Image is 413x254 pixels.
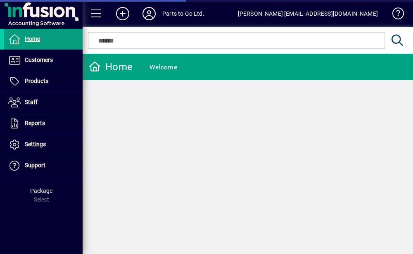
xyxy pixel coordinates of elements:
span: Settings [25,141,46,147]
a: Settings [4,134,83,155]
span: Staff [25,99,38,105]
a: Products [4,71,83,92]
a: Knowledge Base [386,2,403,28]
div: [PERSON_NAME] [EMAIL_ADDRESS][DOMAIN_NAME] [238,7,378,20]
div: Home [89,60,133,74]
button: Add [109,6,136,21]
div: Parts to Go Ltd. [162,7,204,20]
span: Reports [25,120,45,126]
a: Customers [4,50,83,71]
div: Welcome [150,61,177,74]
span: Package [30,188,52,194]
a: Support [4,155,83,176]
button: Profile [136,6,162,21]
span: Customers [25,57,53,63]
span: Home [25,36,40,42]
span: Support [25,162,45,169]
a: Staff [4,92,83,113]
a: Reports [4,113,83,134]
span: Products [25,78,48,84]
